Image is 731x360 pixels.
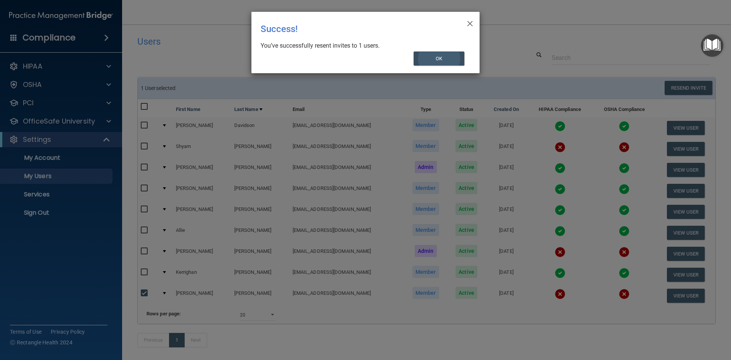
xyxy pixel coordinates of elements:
span: × [467,15,473,30]
button: Open Resource Center [701,34,723,57]
button: OK [414,51,465,66]
iframe: Drift Widget Chat Controller [599,306,722,336]
div: Success! [261,18,439,40]
div: You’ve successfully resent invites to 1 users. [261,42,464,50]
